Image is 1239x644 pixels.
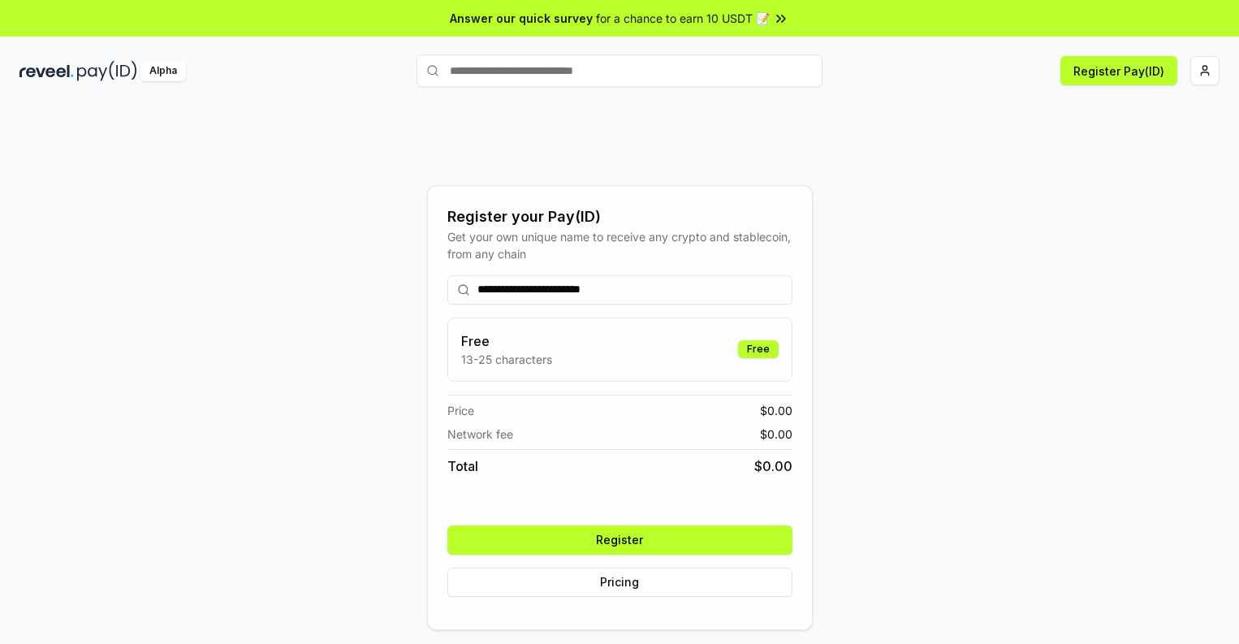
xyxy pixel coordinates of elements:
[447,525,792,555] button: Register
[760,426,792,443] span: $ 0.00
[447,402,474,419] span: Price
[450,10,593,27] span: Answer our quick survey
[596,10,770,27] span: for a chance to earn 10 USDT 📝
[461,351,552,368] p: 13-25 characters
[447,228,792,262] div: Get your own unique name to receive any crypto and stablecoin, from any chain
[461,331,552,351] h3: Free
[738,340,779,358] div: Free
[447,426,513,443] span: Network fee
[447,205,792,228] div: Register your Pay(ID)
[760,402,792,419] span: $ 0.00
[77,61,137,81] img: pay_id
[140,61,186,81] div: Alpha
[1060,56,1177,85] button: Register Pay(ID)
[754,456,792,476] span: $ 0.00
[447,456,478,476] span: Total
[19,61,74,81] img: reveel_dark
[447,568,792,597] button: Pricing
